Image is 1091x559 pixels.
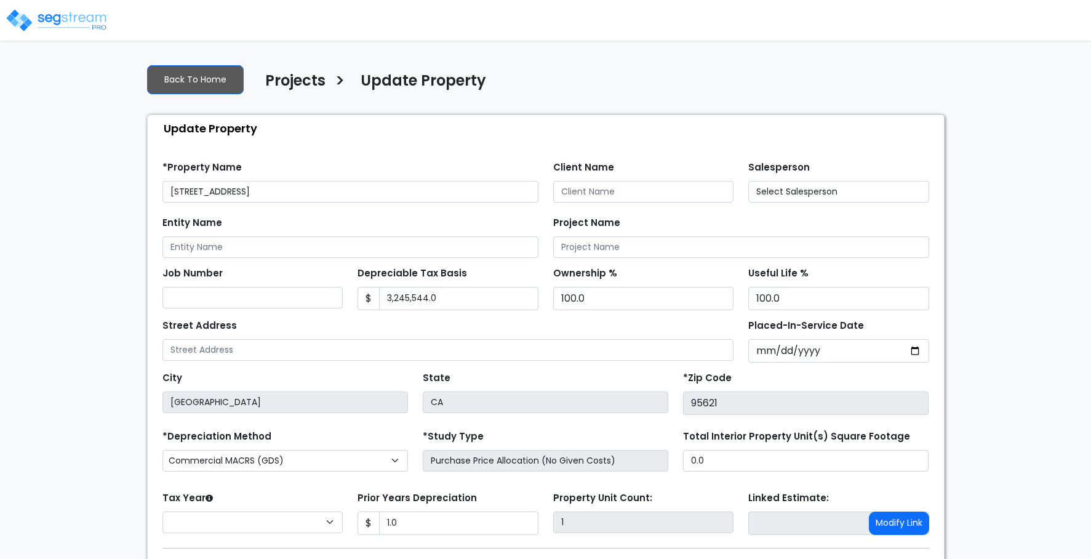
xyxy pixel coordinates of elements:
a: Back To Home [147,65,244,94]
input: Street Address [162,339,734,361]
label: Depreciable Tax Basis [358,267,467,281]
input: Zip Code [683,392,929,415]
h4: Projects [265,72,326,93]
label: Total Interior Property Unit(s) Square Footage [683,430,910,444]
label: *Zip Code [683,371,732,385]
h4: Update Property [361,72,486,93]
label: Client Name [553,161,614,175]
label: Prior Years Depreciation [358,491,477,505]
label: Entity Name [162,216,222,230]
label: Job Number [162,267,223,281]
label: City [162,371,182,385]
label: Placed-In-Service Date [748,319,864,333]
label: Tax Year [162,491,213,505]
label: Linked Estimate: [748,491,829,505]
label: Useful Life % [748,267,809,281]
div: Update Property [154,115,944,142]
span: $ [358,287,380,310]
input: Depreciation [748,287,929,310]
input: Client Name [553,181,734,203]
label: Salesperson [748,161,810,175]
img: logo_pro_r.png [5,8,110,33]
label: State [423,371,450,385]
label: *Property Name [162,161,242,175]
input: Entity Name [162,236,538,258]
button: Modify Link [869,512,929,535]
label: Street Address [162,319,237,333]
input: Building Count [553,512,734,533]
input: Project Name [553,236,929,258]
label: Property Unit Count: [553,491,652,505]
input: total square foot [683,450,929,472]
label: Project Name [553,216,620,230]
input: 0.00 [379,512,538,535]
label: *Study Type [423,430,484,444]
label: *Depreciation Method [162,430,271,444]
a: Projects [256,72,326,98]
input: 0.00 [379,287,538,310]
label: Ownership % [553,267,617,281]
h3: > [335,71,345,95]
a: Update Property [351,72,486,98]
input: Ownership [553,287,734,310]
input: Property Name [162,181,538,203]
span: $ [358,512,380,535]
